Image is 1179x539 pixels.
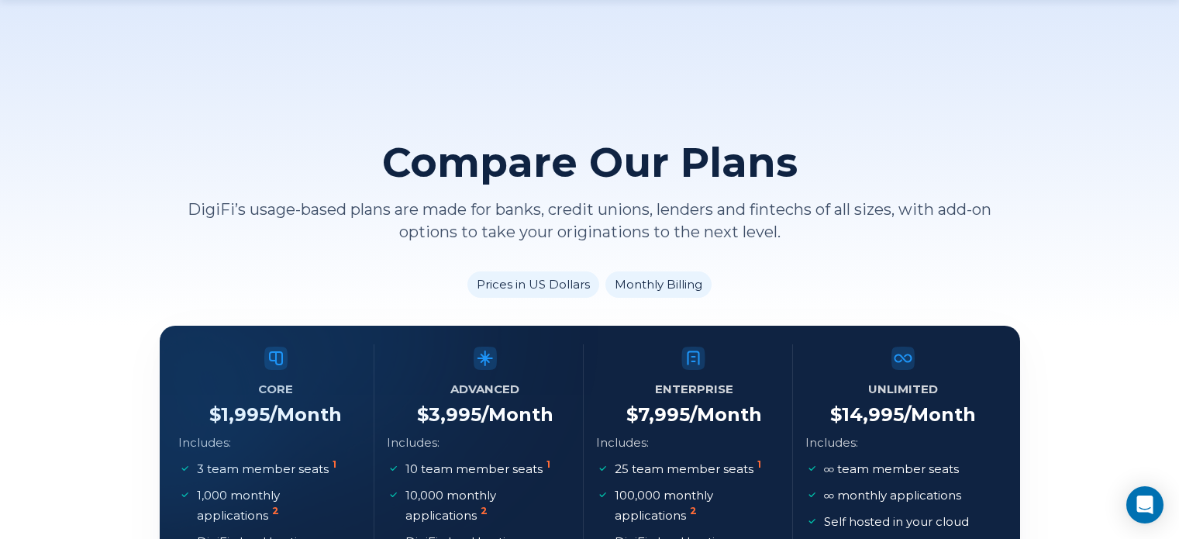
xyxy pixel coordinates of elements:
span: /Month [690,403,762,426]
h4: $ 3,995 [417,403,553,427]
li: Monthly Billing [605,271,712,298]
sup: 2 [481,505,488,517]
p: 10,000 monthly applications [405,485,567,526]
p: Includes: [805,433,858,453]
li: Prices in US Dollars [467,271,599,298]
sup: 2 [690,505,697,517]
p: team member seats [824,459,959,479]
sup: 2 [272,505,279,517]
div: Open Intercom Messenger [1126,486,1163,523]
h4: $ 7,995 [626,403,762,427]
p: DigiFi’s usage-based plans are made for banks, credit unions, lenders and fintechs of all sizes, ... [160,199,1020,244]
sup: 1 [757,458,761,470]
p: Includes: [596,433,649,453]
p: monthly applications [824,485,961,506]
p: 100,000 monthly applications [615,485,777,526]
p: 25 team member seats [615,459,764,479]
h5: Enterprise [655,378,733,400]
h4: $ 14,995 [830,403,976,427]
p: 1,000 monthly applications [197,485,359,526]
h2: Compare Our Plans [382,140,798,186]
span: /Month [481,403,553,426]
p: Self hosted in your cloud [824,512,969,532]
sup: 1 [546,458,550,470]
sup: 1 [333,458,336,470]
p: 10 team member seats [405,459,553,479]
span: /Month [904,403,976,426]
h5: Advanced [450,378,519,400]
h5: Unlimited [868,378,938,400]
